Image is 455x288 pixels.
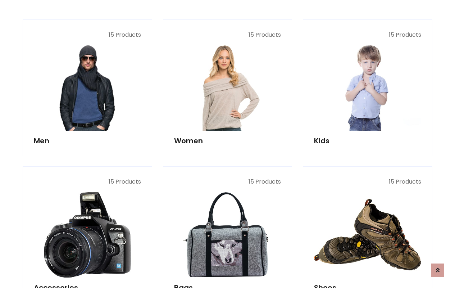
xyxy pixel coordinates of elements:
h5: Women [174,136,281,145]
h5: Men [34,136,141,145]
p: 15 Products [34,177,141,186]
h5: Kids [314,136,421,145]
p: 15 Products [174,31,281,39]
p: 15 Products [314,31,421,39]
p: 15 Products [174,177,281,186]
p: 15 Products [34,31,141,39]
p: 15 Products [314,177,421,186]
